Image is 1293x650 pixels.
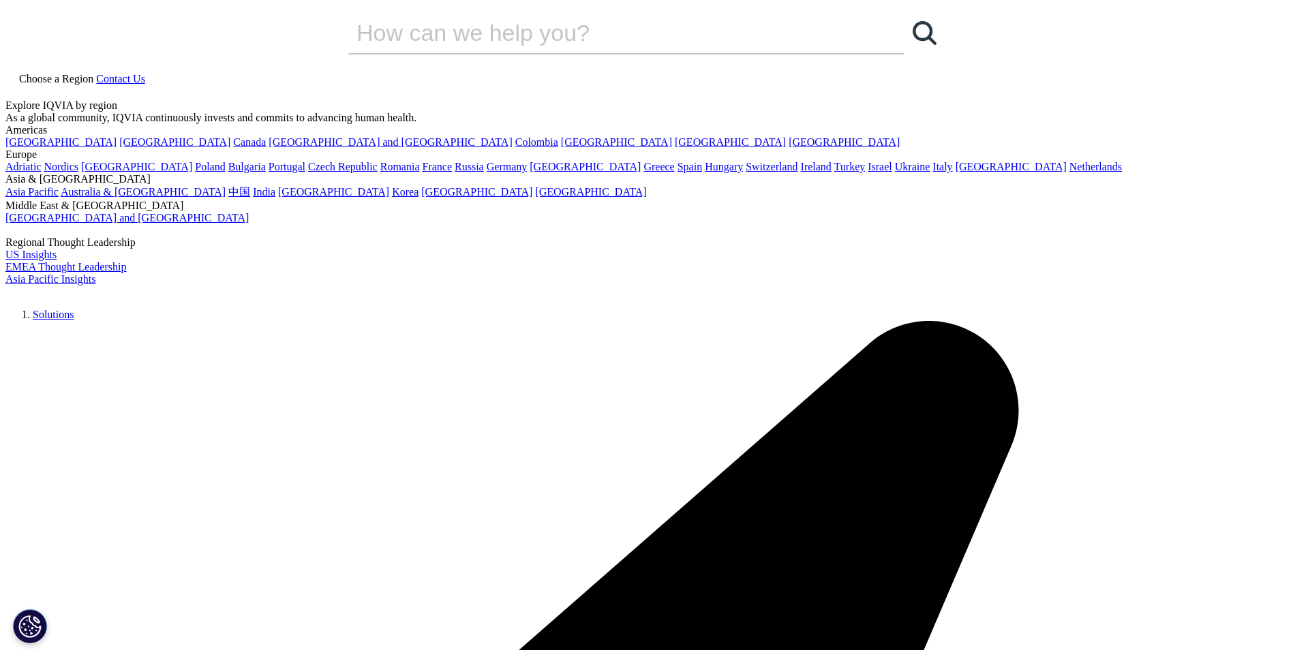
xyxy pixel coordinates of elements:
[746,161,797,172] a: Switzerland
[5,212,249,223] a: [GEOGRAPHIC_DATA] and [GEOGRAPHIC_DATA]
[801,161,832,172] a: Ireland
[421,186,532,198] a: [GEOGRAPHIC_DATA]
[956,161,1067,172] a: [GEOGRAPHIC_DATA]
[535,186,646,198] a: [GEOGRAPHIC_DATA]
[705,161,743,172] a: Hungary
[932,161,952,172] a: Italy
[33,309,74,320] a: Solutions
[5,261,126,273] a: EMEA Thought Leadership
[5,136,117,148] a: [GEOGRAPHIC_DATA]
[5,200,1288,212] div: Middle East & [GEOGRAPHIC_DATA]
[423,161,453,172] a: France
[895,161,930,172] a: Ukraine
[643,161,674,172] a: Greece
[228,186,250,198] a: 中国
[455,161,484,172] a: Russia
[96,73,145,84] a: Contact Us
[13,609,47,643] button: Cookie 设置
[5,112,1288,124] div: As a global community, IQVIA continuously invests and commits to advancing human health.
[1069,161,1122,172] a: Netherlands
[61,186,226,198] a: Australia & [GEOGRAPHIC_DATA]
[19,73,93,84] span: Choose a Region
[269,136,512,148] a: [GEOGRAPHIC_DATA] and [GEOGRAPHIC_DATA]
[561,136,672,148] a: [GEOGRAPHIC_DATA]
[253,186,275,198] a: India
[278,186,389,198] a: [GEOGRAPHIC_DATA]
[5,124,1288,136] div: Americas
[308,161,378,172] a: Czech Republic
[5,273,95,285] a: Asia Pacific Insights
[5,173,1288,185] div: Asia & [GEOGRAPHIC_DATA]
[789,136,900,148] a: [GEOGRAPHIC_DATA]
[515,136,558,148] a: Colombia
[348,12,865,53] input: 搜索
[81,161,192,172] a: [GEOGRAPHIC_DATA]
[675,136,786,148] a: [GEOGRAPHIC_DATA]
[119,136,230,148] a: [GEOGRAPHIC_DATA]
[904,12,945,53] a: 搜索
[195,161,225,172] a: Poland
[228,161,266,172] a: Bulgaria
[5,161,41,172] a: Adriatic
[5,186,59,198] a: Asia Pacific
[380,161,420,172] a: Romania
[269,161,305,172] a: Portugal
[868,161,892,172] a: Israel
[392,186,419,198] a: Korea
[5,99,1288,112] div: Explore IQVIA by region
[487,161,528,172] a: Germany
[44,161,78,172] a: Nordics
[834,161,866,172] a: Turkey
[913,21,937,45] svg: Search
[5,249,57,260] a: US Insights
[530,161,641,172] a: [GEOGRAPHIC_DATA]
[233,136,266,148] a: Canada
[5,149,1288,161] div: Europe
[5,236,1288,249] div: Regional Thought Leadership
[678,161,702,172] a: Spain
